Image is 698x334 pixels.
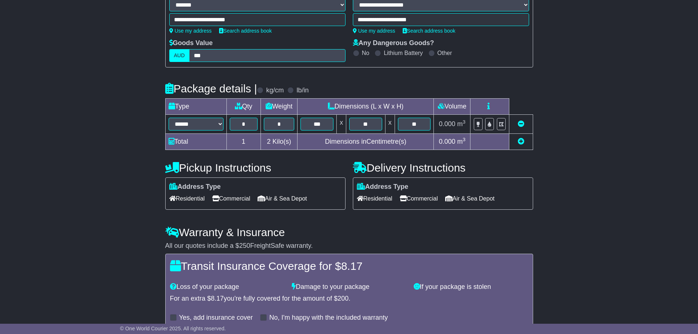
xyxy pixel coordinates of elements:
div: Loss of your package [166,283,288,291]
label: Any Dangerous Goods? [353,39,434,47]
span: Residential [357,193,392,204]
label: No, I'm happy with the included warranty [269,314,388,322]
span: Commercial [400,193,438,204]
h4: Delivery Instructions [353,162,533,174]
td: Total [165,134,226,150]
div: Damage to your package [288,283,410,291]
h4: Package details | [165,82,257,95]
span: 8.17 [211,295,224,302]
a: Search address book [219,28,272,34]
label: Other [437,49,452,56]
td: Dimensions in Centimetre(s) [298,134,434,150]
span: 8.17 [341,260,362,272]
label: Address Type [169,183,221,191]
span: 250 [239,242,250,249]
div: All our quotes include a $ FreightSafe warranty. [165,242,533,250]
label: Yes, add insurance cover [179,314,253,322]
span: m [457,138,466,145]
span: 2 [267,138,270,145]
td: Volume [434,99,470,115]
label: kg/cm [266,87,284,95]
a: Use my address [169,28,212,34]
h4: Transit Insurance Coverage for $ [170,260,528,272]
label: Lithium Battery [384,49,423,56]
span: © One World Courier 2025. All rights reserved. [120,326,226,331]
a: Search address book [403,28,455,34]
sup: 3 [463,119,466,125]
span: 0.000 [439,138,455,145]
a: Add new item [518,138,524,145]
span: m [457,120,466,128]
span: 200 [337,295,348,302]
span: Commercial [212,193,250,204]
label: Goods Value [169,39,213,47]
td: Dimensions (L x W x H) [298,99,434,115]
a: Remove this item [518,120,524,128]
td: Qty [226,99,261,115]
label: AUD [169,49,190,62]
td: 1 [226,134,261,150]
h4: Pickup Instructions [165,162,346,174]
label: No [362,49,369,56]
label: lb/in [296,87,309,95]
span: Air & Sea Depot [445,193,495,204]
span: Residential [169,193,205,204]
td: Kilo(s) [261,134,298,150]
label: Address Type [357,183,409,191]
td: Weight [261,99,298,115]
div: For an extra $ you're fully covered for the amount of $ . [170,295,528,303]
a: Use my address [353,28,395,34]
sup: 3 [463,137,466,142]
td: x [385,115,395,134]
div: If your package is stolen [410,283,532,291]
span: Air & Sea Depot [258,193,307,204]
td: x [337,115,346,134]
h4: Warranty & Insurance [165,226,533,238]
span: 0.000 [439,120,455,128]
td: Type [165,99,226,115]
